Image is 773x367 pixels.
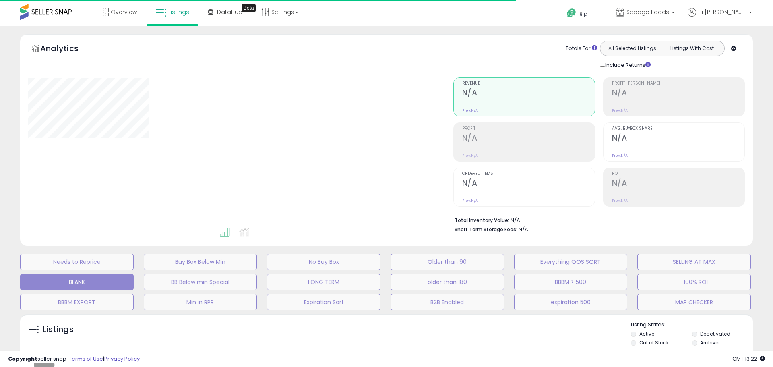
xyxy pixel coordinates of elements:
[144,294,257,310] button: Min in RPR
[462,178,595,189] h2: N/A
[462,88,595,99] h2: N/A
[612,153,628,158] small: Prev: N/A
[462,172,595,176] span: Ordered Items
[111,8,137,16] span: Overview
[566,45,597,52] div: Totals For
[612,108,628,113] small: Prev: N/A
[242,4,256,12] div: Tooltip anchor
[267,274,380,290] button: LONG TERM
[40,43,94,56] h5: Analytics
[566,8,577,18] i: Get Help
[698,8,746,16] span: Hi [PERSON_NAME]
[626,8,669,16] span: Sebago Foods
[612,178,744,189] h2: N/A
[612,126,744,131] span: Avg. Buybox Share
[267,254,380,270] button: No Buy Box
[462,126,595,131] span: Profit
[662,43,722,54] button: Listings With Cost
[455,217,509,224] b: Total Inventory Value:
[8,355,140,363] div: seller snap | |
[20,294,134,310] button: BBBM EXPORT
[217,8,242,16] span: DataHub
[514,294,628,310] button: expiration 500
[637,254,751,270] button: SELLING AT MAX
[168,8,189,16] span: Listings
[462,133,595,144] h2: N/A
[20,254,134,270] button: Needs to Reprice
[144,274,257,290] button: BB Below min Special
[637,294,751,310] button: MAP CHECKER
[637,274,751,290] button: -100% ROI
[267,294,380,310] button: Expiration Sort
[519,226,528,233] span: N/A
[391,274,504,290] button: older than 180
[455,226,517,233] b: Short Term Storage Fees:
[462,153,478,158] small: Prev: N/A
[391,254,504,270] button: Older than 90
[688,8,752,26] a: Hi [PERSON_NAME]
[455,215,739,224] li: N/A
[8,355,37,363] strong: Copyright
[602,43,662,54] button: All Selected Listings
[462,81,595,86] span: Revenue
[594,60,660,69] div: Include Returns
[560,2,603,26] a: Help
[577,10,587,17] span: Help
[144,254,257,270] button: Buy Box Below Min
[514,254,628,270] button: Everything OOS SORT
[612,172,744,176] span: ROI
[612,88,744,99] h2: N/A
[462,108,478,113] small: Prev: N/A
[462,198,478,203] small: Prev: N/A
[612,81,744,86] span: Profit [PERSON_NAME]
[612,133,744,144] h2: N/A
[514,274,628,290] button: BBBM > 500
[20,274,134,290] button: BLANK
[612,198,628,203] small: Prev: N/A
[391,294,504,310] button: B2B Enabled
